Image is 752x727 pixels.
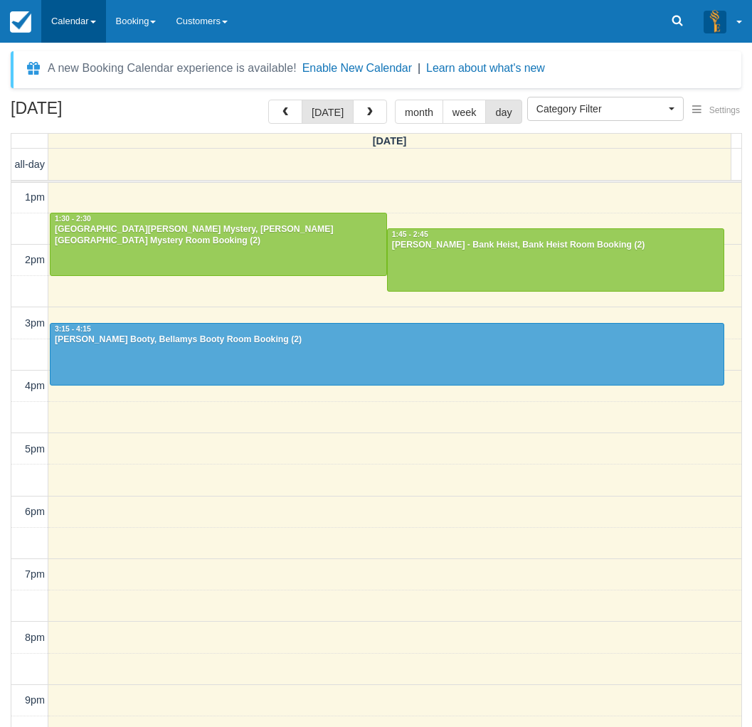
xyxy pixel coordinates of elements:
[302,100,354,124] button: [DATE]
[50,323,724,386] a: 3:15 - 4:15[PERSON_NAME] Booty, Bellamys Booty Room Booking (2)
[418,62,420,74] span: |
[387,228,724,291] a: 1:45 - 2:45[PERSON_NAME] - Bank Heist, Bank Heist Room Booking (2)
[25,317,45,329] span: 3pm
[25,632,45,643] span: 8pm
[55,215,91,223] span: 1:30 - 2:30
[527,97,684,121] button: Category Filter
[704,10,726,33] img: A3
[373,135,407,147] span: [DATE]
[395,100,443,124] button: month
[25,506,45,517] span: 6pm
[485,100,521,124] button: day
[55,325,91,333] span: 3:15 - 4:15
[25,191,45,203] span: 1pm
[392,230,428,238] span: 1:45 - 2:45
[54,334,720,346] div: [PERSON_NAME] Booty, Bellamys Booty Room Booking (2)
[50,213,387,275] a: 1:30 - 2:30[GEOGRAPHIC_DATA][PERSON_NAME] Mystery, [PERSON_NAME][GEOGRAPHIC_DATA] Mystery Room Bo...
[10,11,31,33] img: checkfront-main-nav-mini-logo.png
[11,100,191,126] h2: [DATE]
[25,568,45,580] span: 7pm
[15,159,45,170] span: all-day
[709,105,740,115] span: Settings
[25,443,45,455] span: 5pm
[684,100,748,121] button: Settings
[426,62,545,74] a: Learn about what's new
[25,694,45,706] span: 9pm
[302,61,412,75] button: Enable New Calendar
[443,100,487,124] button: week
[54,224,383,247] div: [GEOGRAPHIC_DATA][PERSON_NAME] Mystery, [PERSON_NAME][GEOGRAPHIC_DATA] Mystery Room Booking (2)
[25,254,45,265] span: 2pm
[48,60,297,77] div: A new Booking Calendar experience is available!
[25,380,45,391] span: 4pm
[391,240,720,251] div: [PERSON_NAME] - Bank Heist, Bank Heist Room Booking (2)
[536,102,665,116] span: Category Filter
